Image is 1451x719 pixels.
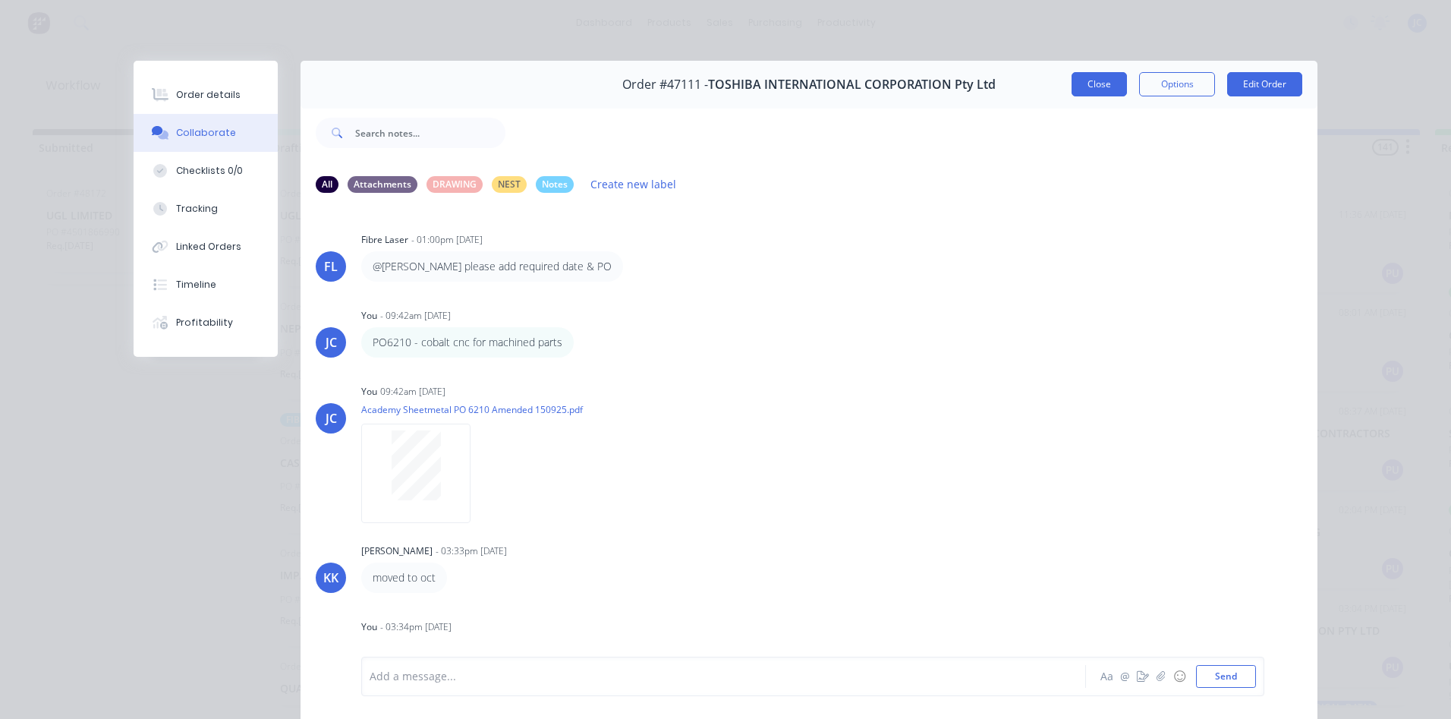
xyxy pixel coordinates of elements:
div: Checklists 0/0 [176,164,243,178]
button: Collaborate [134,114,278,152]
div: JC [326,409,337,427]
div: DRAWING [426,176,483,193]
p: Academy Sheetmetal PO 6210 Amended 150925.pdf [361,403,583,416]
div: NEST [492,176,527,193]
div: Collaborate [176,126,236,140]
button: Timeline [134,266,278,304]
span: TOSHIBA INTERNATIONAL CORPORATION Pty Ltd [708,77,996,92]
div: You [361,385,377,399]
div: - 09:42am [DATE] [380,309,451,323]
button: Aa [1097,667,1116,686]
button: Close [1072,72,1127,96]
div: You [361,309,377,323]
div: Tracking [176,202,218,216]
div: - 03:34pm [DATE] [380,620,452,634]
div: FL [324,257,338,276]
button: Linked Orders [134,228,278,266]
button: Checklists 0/0 [134,152,278,190]
p: @[PERSON_NAME] please add required date & PO [373,259,612,274]
div: Profitability [176,316,233,330]
p: moved to oct [373,570,436,585]
button: Tracking [134,190,278,228]
button: Send [1196,665,1256,688]
div: Notes [536,176,574,193]
div: JC [326,333,337,352]
button: Order details [134,76,278,114]
button: Edit Order [1227,72,1302,96]
div: Fibre Laser [361,233,408,247]
div: Attachments [348,176,417,193]
div: You [361,620,377,634]
div: 09:42am [DATE] [380,385,445,399]
p: PO6210 - cobalt cnc for machined parts [373,335,562,350]
button: @ [1116,667,1134,686]
div: [PERSON_NAME] [361,544,433,558]
input: Search notes... [355,118,505,148]
button: Options [1139,72,1215,96]
button: Create new label [583,174,685,194]
span: Order #47111 - [622,77,708,92]
div: All [316,176,338,193]
div: - 01:00pm [DATE] [411,233,483,247]
button: Profitability [134,304,278,342]
button: ☺ [1170,667,1188,686]
div: - 03:33pm [DATE] [436,544,507,558]
div: KK [323,569,338,587]
div: Linked Orders [176,240,241,254]
div: Timeline [176,278,216,292]
div: Order details [176,88,241,102]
